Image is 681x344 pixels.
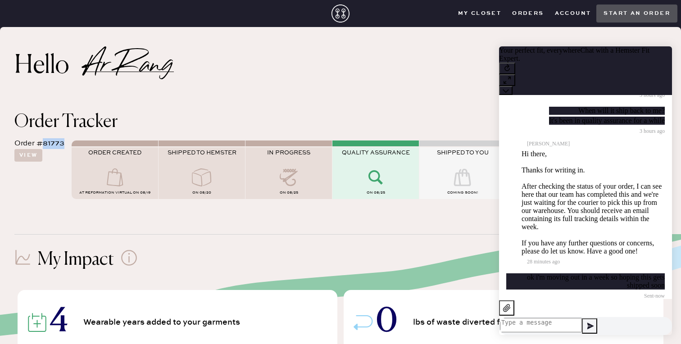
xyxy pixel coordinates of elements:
[85,60,174,72] h2: Ar Rang
[14,55,85,77] h2: Hello
[376,307,397,338] span: 0
[50,307,68,338] span: 4
[447,190,478,195] span: COMING SOON!
[367,190,385,195] span: on 08/25
[437,149,489,156] span: SHIPPED TO YOU
[14,149,42,162] button: View
[79,190,150,195] span: AT Reformation Virtual on 08/19
[413,318,551,326] span: lbs of waste diverted from landfills
[342,149,410,156] span: QUALITY ASSURANCE
[267,149,310,156] span: IN PROGRESS
[14,113,118,131] span: Order Tracker
[549,7,597,20] button: Account
[192,190,211,195] span: on 08/20
[596,5,677,23] button: Start an order
[37,249,114,271] h1: My Impact
[168,149,236,156] span: SHIPPED TO HEMSTER
[507,7,549,20] button: Orders
[453,7,507,20] button: My Closet
[83,318,243,326] span: Wearable years added to your garments
[14,138,64,149] div: Order #81773
[490,37,681,344] iframe: Front Chat
[88,149,141,156] span: ORDER CREATED
[280,190,298,195] span: on 08/25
